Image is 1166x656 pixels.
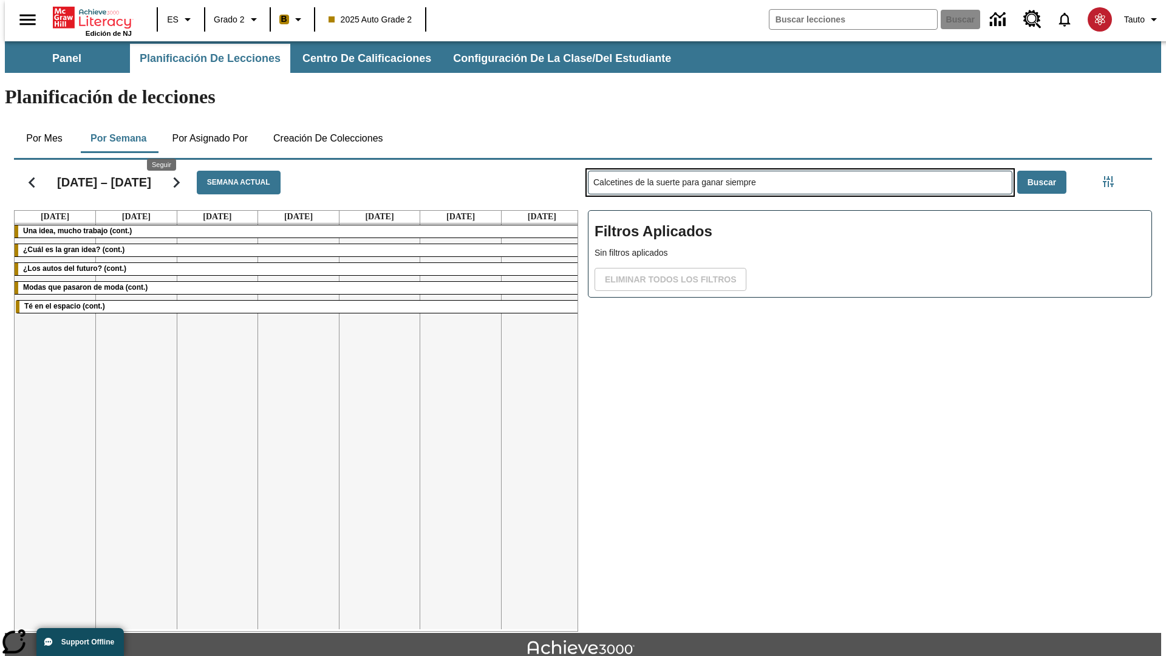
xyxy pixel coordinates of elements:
div: ¿Los autos del futuro? (cont.) [15,263,582,275]
button: Creación de colecciones [264,124,393,153]
button: Lenguaje: ES, Selecciona un idioma [162,9,200,30]
button: Grado: Grado 2, Elige un grado [209,9,266,30]
button: Support Offline [36,628,124,656]
a: 12 de octubre de 2025 [525,211,559,223]
span: ¿Los autos del futuro? (cont.) [23,264,126,273]
span: ES [167,13,179,26]
button: Seguir [161,167,192,198]
div: Subbarra de navegación [5,41,1161,73]
a: 11 de octubre de 2025 [444,211,477,223]
img: avatar image [1088,7,1112,32]
a: 8 de octubre de 2025 [200,211,234,223]
div: Filtros Aplicados [588,210,1152,298]
h2: Filtros Aplicados [595,217,1145,247]
button: Abrir el menú lateral [10,2,46,38]
div: Una idea, mucho trabajo (cont.) [15,225,582,237]
span: ¿Cuál es la gran idea? (cont.) [23,245,124,254]
p: Sin filtros aplicados [595,247,1145,259]
a: 10 de octubre de 2025 [363,211,396,223]
span: Centro de calificaciones [302,52,431,66]
div: Buscar [578,155,1152,632]
div: Modas que pasaron de moda (cont.) [15,282,582,294]
span: Panel [52,52,81,66]
a: 6 de octubre de 2025 [38,211,72,223]
span: Grado 2 [214,13,245,26]
span: Tauto [1124,13,1145,26]
span: Una idea, mucho trabajo (cont.) [23,227,132,235]
button: Menú lateral de filtros [1096,169,1120,194]
span: Planificación de lecciones [140,52,281,66]
button: Perfil/Configuración [1119,9,1166,30]
input: Buscar lecciones [588,171,1012,194]
a: Portada [53,5,132,30]
button: Escoja un nuevo avatar [1080,4,1119,35]
a: Centro de recursos, Se abrirá en una pestaña nueva. [1016,3,1049,36]
span: Configuración de la clase/del estudiante [453,52,671,66]
span: 2025 Auto Grade 2 [329,13,412,26]
div: Seguir [147,159,176,171]
input: Buscar campo [769,10,937,29]
button: Por semana [81,124,156,153]
button: Planificación de lecciones [130,44,290,73]
button: Panel [6,44,128,73]
div: Calendario [4,155,578,632]
h2: [DATE] – [DATE] [57,175,151,190]
span: Modas que pasaron de moda (cont.) [23,283,148,292]
button: Regresar [16,167,47,198]
h1: Planificación de lecciones [5,86,1161,108]
span: Edición de NJ [86,30,132,37]
button: Por asignado por [162,124,257,153]
button: Configuración de la clase/del estudiante [443,44,681,73]
button: Boost El color de la clase es anaranjado claro. Cambiar el color de la clase. [274,9,310,30]
span: Support Offline [61,638,114,646]
div: Té en el espacio (cont.) [16,301,581,313]
a: 7 de octubre de 2025 [120,211,153,223]
a: Notificaciones [1049,4,1080,35]
button: Centro de calificaciones [293,44,441,73]
div: Portada [53,4,132,37]
span: Té en el espacio (cont.) [24,302,105,310]
button: Buscar [1017,171,1066,194]
button: Semana actual [197,171,281,194]
a: 9 de octubre de 2025 [282,211,315,223]
button: Por mes [14,124,75,153]
div: ¿Cuál es la gran idea? (cont.) [15,244,582,256]
div: Subbarra de navegación [5,44,682,73]
span: B [281,12,287,27]
a: Centro de información [983,3,1016,36]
